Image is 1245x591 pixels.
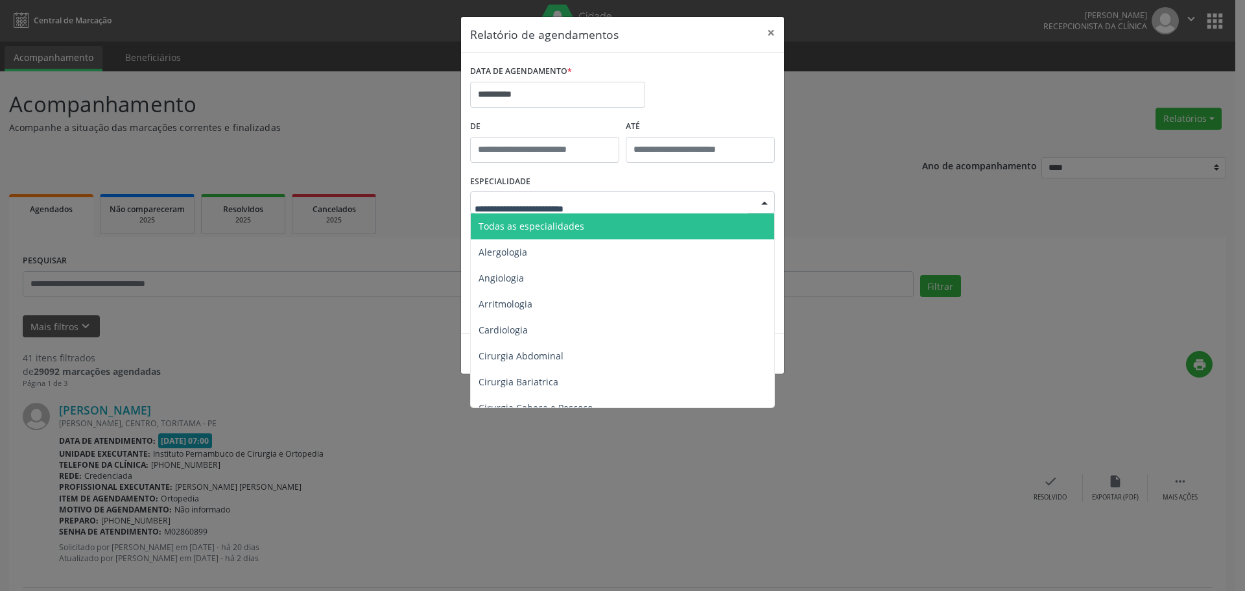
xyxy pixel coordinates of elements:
button: Close [758,17,784,49]
label: ATÉ [626,117,775,137]
span: Todas as especialidades [479,220,584,232]
span: Cirurgia Abdominal [479,350,563,362]
span: Cirurgia Cabeça e Pescoço [479,402,593,414]
span: Cirurgia Bariatrica [479,376,558,388]
label: DATA DE AGENDAMENTO [470,62,572,82]
span: Arritmologia [479,298,532,310]
span: Angiologia [479,272,524,284]
label: ESPECIALIDADE [470,172,530,192]
label: De [470,117,619,137]
span: Alergologia [479,246,527,258]
span: Cardiologia [479,324,528,336]
h5: Relatório de agendamentos [470,26,619,43]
